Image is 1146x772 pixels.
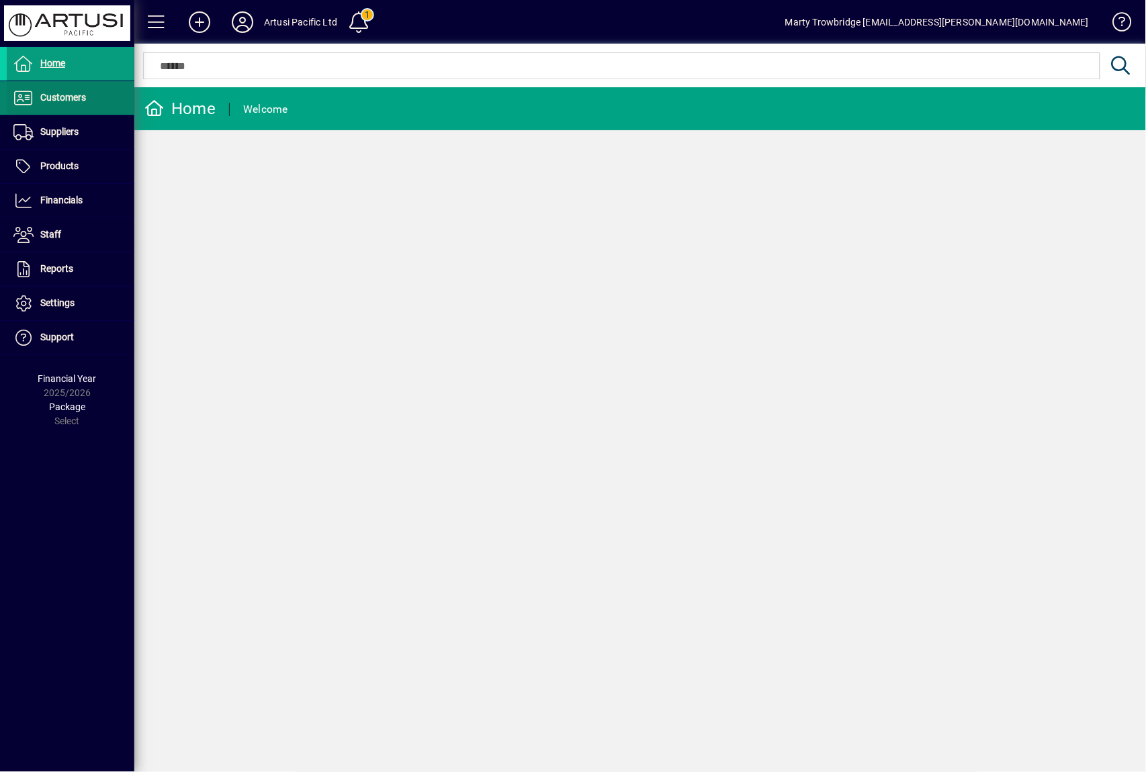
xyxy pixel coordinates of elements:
a: Financials [7,184,134,218]
span: Products [40,160,79,171]
button: Add [178,10,221,34]
a: Suppliers [7,115,134,149]
a: Products [7,150,134,183]
a: Reports [7,252,134,286]
a: Staff [7,218,134,252]
span: Suppliers [40,126,79,137]
a: Support [7,321,134,354]
div: Welcome [243,99,288,120]
span: Reports [40,263,73,274]
span: Settings [40,297,75,308]
a: Settings [7,287,134,320]
button: Profile [221,10,264,34]
span: Financials [40,195,83,205]
span: Package [49,401,85,412]
div: Artusi Pacific Ltd [264,11,337,33]
div: Marty Trowbridge [EMAIL_ADDRESS][PERSON_NAME][DOMAIN_NAME] [785,11,1089,33]
span: Home [40,58,65,68]
div: Home [144,98,216,119]
a: Knowledge Base [1102,3,1129,46]
span: Staff [40,229,61,240]
span: Support [40,332,74,342]
a: Customers [7,81,134,115]
span: Customers [40,92,86,103]
span: Financial Year [38,373,97,384]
